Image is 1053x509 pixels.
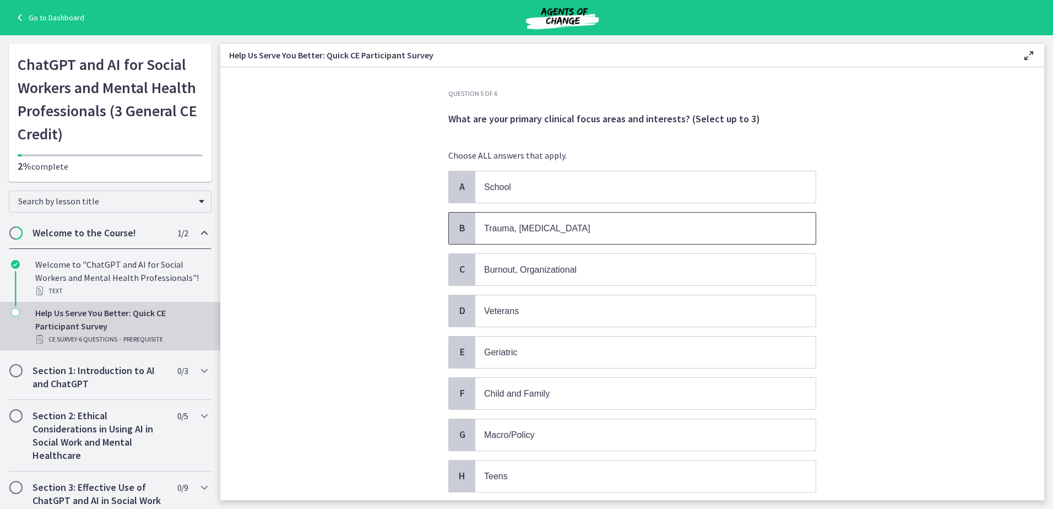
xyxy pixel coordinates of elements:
[229,48,1005,62] h3: Help Us Serve You Better: Quick CE Participant Survey
[18,160,203,173] p: complete
[177,409,188,423] span: 0 / 5
[35,258,207,297] div: Welcome to "ChatGPT and AI for Social Workers and Mental Health Professionals"!
[455,428,469,441] span: G
[18,196,193,207] span: Search by lesson title
[484,472,508,481] span: Teens
[11,260,20,269] i: Completed
[13,11,84,24] a: Go to Dashboard
[18,53,203,145] h1: ChatGPT and AI for Social Workers and Mental Health Professionals (3 General CE Credit)
[484,306,519,316] span: Veterans
[484,224,590,233] span: Trauma, [MEDICAL_DATA]
[484,182,511,192] span: School
[484,348,517,357] span: Geriatric
[455,387,469,400] span: F
[448,149,816,162] p: Choose ALL answers that apply.
[35,333,207,346] div: CE Survey
[455,304,469,317] span: D
[35,284,207,297] div: Text
[177,481,188,494] span: 0 / 9
[484,265,577,274] span: Burnout, Organizational
[120,333,121,346] span: ·
[32,364,167,391] h2: Section 1: Introduction to AI and ChatGPT
[77,333,117,346] span: · 6 Questions
[32,409,167,462] h2: Section 2: Ethical Considerations in Using AI in Social Work and Mental Healthcare
[448,89,816,98] h3: Question 5 of 6
[177,226,188,240] span: 1 / 2
[32,226,167,240] h2: Welcome to the Course!
[484,389,550,398] span: Child and Family
[177,364,188,377] span: 0 / 3
[455,180,469,193] span: A
[455,469,469,483] span: H
[9,191,211,213] div: Search by lesson title
[123,333,163,346] span: PREREQUISITE
[455,263,469,276] span: C
[35,306,207,346] div: Help Us Serve You Better: Quick CE Participant Survey
[455,221,469,235] span: B
[448,112,760,125] span: What are your primary clinical focus areas and interests? (Select up to 3)
[455,345,469,359] span: E
[18,160,31,172] span: 2%
[496,4,628,31] img: Agents of Change
[484,430,535,440] span: Macro/Policy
